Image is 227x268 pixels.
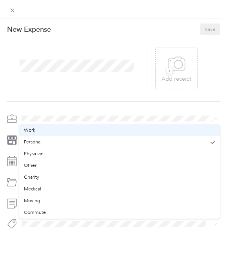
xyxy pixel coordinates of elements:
iframe: To enrich screen reader interactions, please activate Accessibility in Grammarly extension settings [183,224,227,268]
span: Charity [24,174,39,180]
span: Personal [24,139,42,145]
span: Commute [24,210,46,215]
span: Moving [24,198,40,204]
span: + [167,68,173,74]
span: Physician [24,151,44,157]
span: Work [24,127,35,133]
p: Add receipt [162,75,191,83]
span: Other [24,163,36,168]
p: New Expense [7,25,51,34]
span: Medical [24,186,41,192]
